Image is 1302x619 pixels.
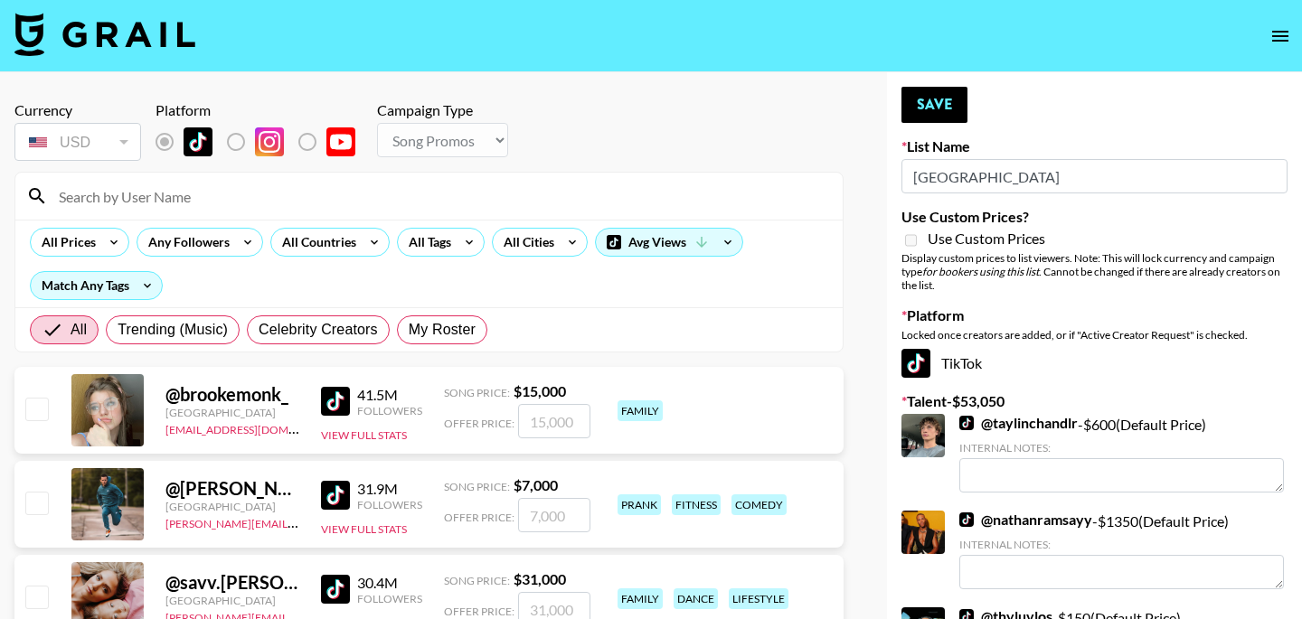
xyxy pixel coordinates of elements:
[959,511,1092,529] a: @nathanramsayy
[71,319,87,341] span: All
[165,383,299,406] div: @ brookemonk_
[514,570,566,587] strong: $ 31,000
[901,328,1288,342] div: Locked once creators are added, or if "Active Creator Request" is checked.
[493,229,558,256] div: All Cities
[165,419,347,436] a: [EMAIL_ADDRESS][DOMAIN_NAME]
[901,87,967,123] button: Save
[901,251,1288,292] div: Display custom prices to list viewers. Note: This will lock currency and campaign type . Cannot b...
[321,481,350,510] img: TikTok
[618,494,661,515] div: prank
[672,494,721,515] div: fitness
[165,571,299,594] div: @ savv.[PERSON_NAME]
[259,319,378,341] span: Celebrity Creators
[901,349,930,378] img: TikTok
[18,127,137,158] div: USD
[357,404,422,417] div: Followers
[321,428,407,442] button: View Full Stats
[618,588,663,609] div: family
[731,494,787,515] div: comedy
[514,382,566,399] strong: $ 15,000
[357,498,422,511] div: Followers
[674,588,718,609] div: dance
[377,101,508,119] div: Campaign Type
[444,511,514,524] span: Offer Price:
[271,229,360,256] div: All Countries
[48,182,832,211] input: Search by User Name
[959,441,1284,455] div: Internal Notes:
[444,386,510,399] span: Song Price:
[444,605,514,618] span: Offer Price:
[959,414,1284,492] div: - $ 600 (Default Price)
[922,265,1039,278] em: for bookers using this list
[901,392,1288,410] label: Talent - $ 53,050
[156,123,370,161] div: List locked to TikTok.
[514,476,558,493] strong: $ 7,000
[901,208,1288,226] label: Use Custom Prices?
[444,480,510,493] span: Song Price:
[618,400,663,421] div: family
[959,512,974,527] img: TikTok
[444,574,510,587] span: Song Price:
[901,349,1288,378] div: TikTok
[518,404,590,438] input: 15,000
[14,13,195,56] img: Grail Talent
[321,522,407,536] button: View Full Stats
[729,588,788,609] div: lifestyle
[959,511,1284,589] div: - $ 1350 (Default Price)
[901,306,1288,324] label: Platform
[137,229,233,256] div: Any Followers
[118,319,228,341] span: Trending (Music)
[165,513,433,530] a: [PERSON_NAME][EMAIL_ADDRESS][DOMAIN_NAME]
[409,319,476,341] span: My Roster
[165,477,299,500] div: @ [PERSON_NAME].[PERSON_NAME]
[184,127,212,156] img: TikTok
[165,406,299,419] div: [GEOGRAPHIC_DATA]
[518,498,590,532] input: 7,000
[357,574,422,592] div: 30.4M
[959,414,1078,432] a: @taylinchandlr
[357,386,422,404] div: 41.5M
[901,137,1288,155] label: List Name
[31,229,99,256] div: All Prices
[321,575,350,604] img: TikTok
[959,416,974,430] img: TikTok
[321,387,350,416] img: TikTok
[398,229,455,256] div: All Tags
[357,480,422,498] div: 31.9M
[1262,18,1298,54] button: open drawer
[165,500,299,513] div: [GEOGRAPHIC_DATA]
[326,127,355,156] img: YouTube
[255,127,284,156] img: Instagram
[444,417,514,430] span: Offer Price:
[357,592,422,605] div: Followers
[31,272,162,299] div: Match Any Tags
[959,538,1284,551] div: Internal Notes:
[14,119,141,164] div: Remove selected talent to change your currency
[156,101,370,119] div: Platform
[14,101,141,119] div: Currency
[596,229,742,256] div: Avg Views
[165,594,299,607] div: [GEOGRAPHIC_DATA]
[928,230,1045,248] span: Use Custom Prices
